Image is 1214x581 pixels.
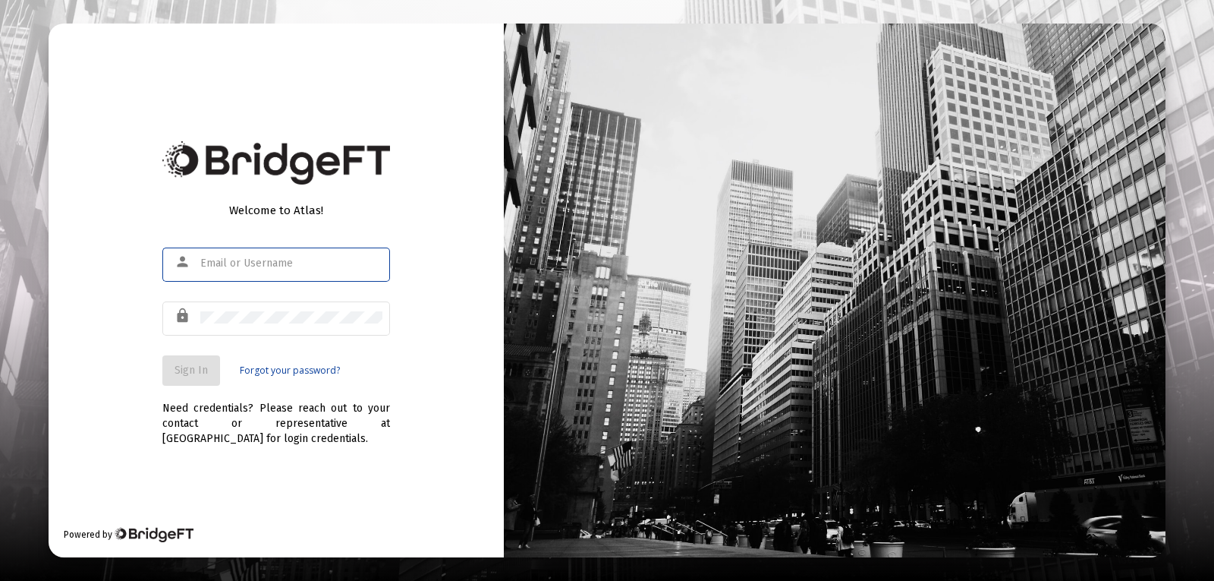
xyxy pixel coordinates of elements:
[200,257,382,270] input: Email or Username
[240,363,340,378] a: Forgot your password?
[162,386,390,447] div: Need credentials? Please reach out to your contact or representative at [GEOGRAPHIC_DATA] for log...
[162,203,390,218] div: Welcome to Atlas!
[64,527,193,542] div: Powered by
[162,141,390,185] img: Bridge Financial Technology Logo
[114,527,193,542] img: Bridge Financial Technology Logo
[175,253,193,271] mat-icon: person
[162,355,220,386] button: Sign In
[175,307,193,325] mat-icon: lock
[175,364,208,377] span: Sign In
